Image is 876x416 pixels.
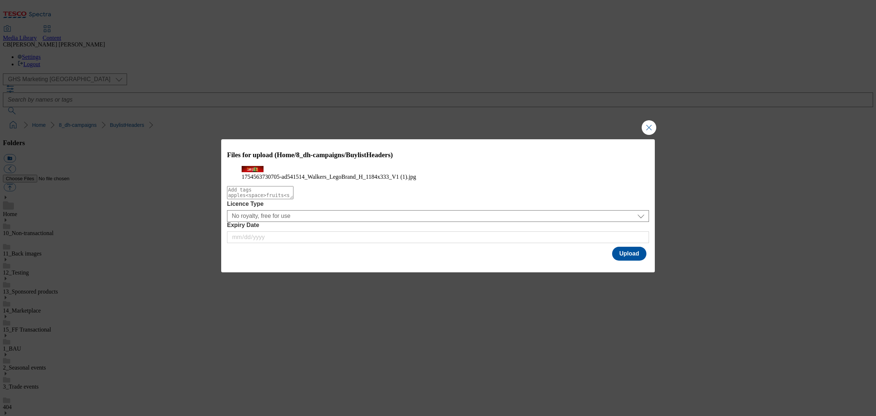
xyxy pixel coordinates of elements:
figcaption: 1754563730705-ad541514_Walkers_LegoBrand_H_1184x333_V1 (1).jpg [242,174,634,180]
label: Licence Type [227,201,649,207]
div: Modal [221,139,655,272]
label: Expiry Date [227,222,649,228]
button: Close Modal [642,120,656,135]
button: Upload [612,247,646,261]
h3: Files for upload (Home/8_dh-campaigns/BuylistHeaders) [227,151,649,159]
img: preview [242,166,264,172]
